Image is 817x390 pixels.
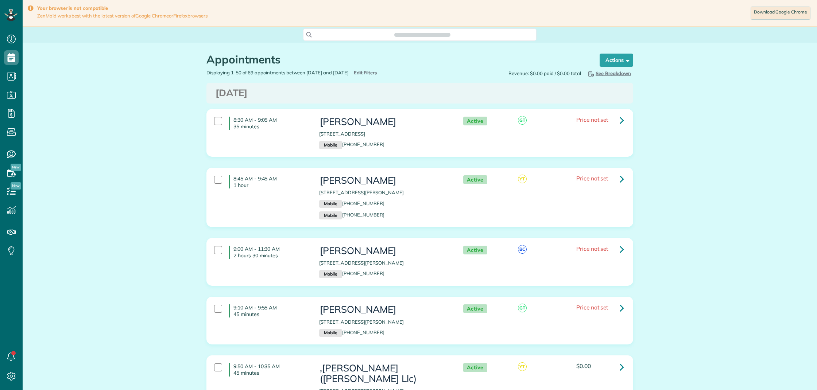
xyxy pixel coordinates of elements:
span: New [11,182,21,190]
a: Mobile[PHONE_NUMBER] [319,141,384,147]
h3: [PERSON_NAME] [319,175,448,186]
p: 45 minutes [233,370,308,376]
h4: 8:45 AM - 9:45 AM [229,175,308,188]
span: Revenue: $0.00 paid / $0.00 total [508,70,581,77]
a: Download Google Chrome [751,7,810,20]
p: 1 hour [233,182,308,188]
button: See Breakdown [585,69,633,77]
span: Active [463,363,487,372]
h4: 8:30 AM - 9:05 AM [229,117,308,130]
span: $0.00 [576,362,591,370]
span: YT [518,362,527,371]
h3: [PERSON_NAME] [319,117,448,127]
span: GT [518,304,527,312]
h3: [PERSON_NAME] [319,246,448,256]
span: Active [463,175,487,184]
p: 45 minutes [233,311,308,317]
small: Mobile [319,211,342,219]
h1: Appointments [206,54,586,66]
span: Active [463,117,487,126]
span: Edit Filters [354,70,377,75]
button: Actions [600,54,633,67]
span: BC [518,245,527,254]
span: Search ZenMaid… [402,31,443,38]
a: Mobile[PHONE_NUMBER] [319,329,384,335]
span: Price not set [576,304,608,311]
small: Mobile [319,141,342,149]
p: [STREET_ADDRESS][PERSON_NAME] [319,260,448,266]
h4: 9:10 AM - 9:55 AM [229,304,308,317]
span: YT [518,175,527,183]
span: New [11,164,21,171]
strong: Your browser is not compatible [37,5,208,11]
p: [STREET_ADDRESS] [319,130,448,137]
span: GT [518,116,527,125]
h3: [PERSON_NAME] [319,304,448,315]
small: Mobile [319,270,342,278]
span: Price not set [576,175,608,182]
span: ZenMaid works best with the latest version of or browsers [37,13,208,19]
a: Mobile[PHONE_NUMBER] [319,200,384,206]
h4: 9:50 AM - 10:35 AM [229,363,308,376]
a: Mobile[PHONE_NUMBER] [319,270,384,276]
div: Displaying 1-50 of 69 appointments between [DATE] and [DATE] [201,69,420,76]
a: Edit Filters [352,70,377,75]
span: Price not set [576,116,608,123]
small: Mobile [319,200,342,208]
span: Active [463,246,487,255]
h3: ,[PERSON_NAME] ([PERSON_NAME] Llc) [319,363,448,384]
small: Mobile [319,329,342,337]
p: [STREET_ADDRESS][PERSON_NAME] [319,319,448,325]
p: 2 hours 30 minutes [233,252,308,259]
a: Mobile[PHONE_NUMBER] [319,212,384,218]
a: Google Chrome [135,13,169,19]
span: See Breakdown [587,70,631,76]
h4: 9:00 AM - 11:30 AM [229,246,308,259]
h3: [DATE] [216,88,624,98]
span: Price not set [576,245,608,252]
a: Firefox [173,13,188,19]
p: [STREET_ADDRESS][PERSON_NAME] [319,189,448,196]
span: Active [463,304,487,313]
p: 35 minutes [233,123,308,130]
